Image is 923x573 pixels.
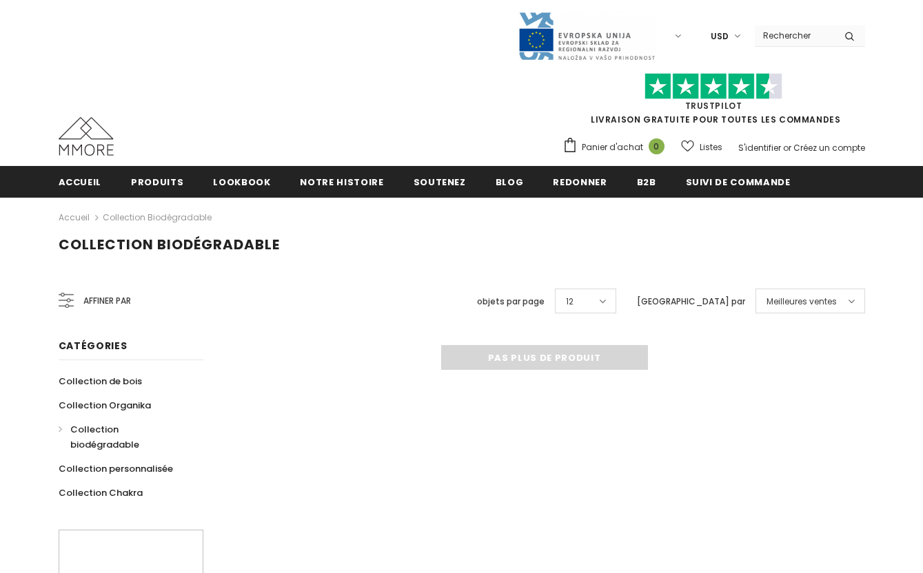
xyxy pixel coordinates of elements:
[738,142,781,154] a: S'identifier
[649,138,665,154] span: 0
[414,166,466,197] a: soutenez
[70,423,139,451] span: Collection biodégradable
[582,140,643,154] span: Panier d'achat
[711,30,729,43] span: USD
[59,481,143,505] a: Collection Chakra
[566,295,574,309] span: 12
[59,235,280,254] span: Collection biodégradable
[131,166,183,197] a: Produits
[496,166,524,197] a: Blog
[681,135,722,159] a: Listes
[645,73,782,100] img: Faites confiance aux étoiles pilotes
[213,176,270,189] span: Lookbook
[131,176,183,189] span: Produits
[59,339,128,353] span: Catégories
[59,486,143,499] span: Collection Chakra
[553,176,607,189] span: Redonner
[213,166,270,197] a: Lookbook
[477,295,545,309] label: objets par page
[755,25,834,45] input: Search Site
[783,142,791,154] span: or
[700,140,722,154] span: Listes
[637,176,656,189] span: B2B
[496,176,524,189] span: Blog
[686,166,791,197] a: Suivi de commande
[59,393,151,417] a: Collection Organika
[637,166,656,197] a: B2B
[518,30,656,41] a: Javni Razpis
[59,457,173,481] a: Collection personnalisée
[553,166,607,197] a: Redonner
[59,166,102,197] a: Accueil
[103,211,212,223] a: Collection biodégradable
[59,209,90,226] a: Accueil
[562,79,865,125] span: LIVRAISON GRATUITE POUR TOUTES LES COMMANDES
[685,100,742,112] a: TrustPilot
[518,11,656,61] img: Javni Razpis
[793,142,865,154] a: Créez un compte
[59,375,142,388] span: Collection de bois
[59,176,102,189] span: Accueil
[59,399,151,412] span: Collection Organika
[59,369,142,393] a: Collection de bois
[686,176,791,189] span: Suivi de commande
[637,295,745,309] label: [GEOGRAPHIC_DATA] par
[767,295,837,309] span: Meilleures ventes
[59,117,114,156] img: Cas MMORE
[59,462,173,475] span: Collection personnalisée
[300,176,383,189] span: Notre histoire
[562,137,671,158] a: Panier d'achat 0
[83,293,131,309] span: Affiner par
[59,417,188,457] a: Collection biodégradable
[414,176,466,189] span: soutenez
[300,166,383,197] a: Notre histoire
